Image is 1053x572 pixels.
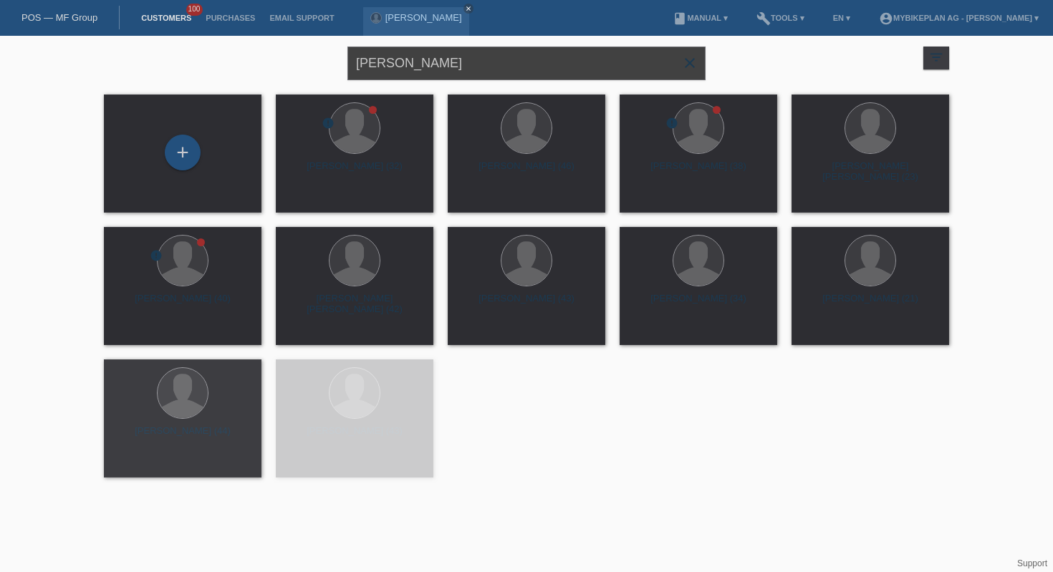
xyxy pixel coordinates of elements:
[631,293,766,316] div: [PERSON_NAME] (34)
[756,11,771,26] i: build
[287,293,422,316] div: [PERSON_NAME] [PERSON_NAME] (42)
[665,117,678,132] div: unconfirmed, pending
[879,11,893,26] i: account_circle
[134,14,198,22] a: Customers
[115,425,250,448] div: [PERSON_NAME] (44)
[465,5,472,12] i: close
[459,293,594,316] div: [PERSON_NAME] (43)
[665,117,678,130] i: error
[681,54,698,72] i: close
[803,293,938,316] div: [PERSON_NAME] (21)
[385,12,462,23] a: [PERSON_NAME]
[322,117,335,130] i: error
[115,293,250,316] div: [PERSON_NAME] (40)
[803,160,938,183] div: [PERSON_NAME] [PERSON_NAME] (23)
[347,47,706,80] input: Search...
[150,249,163,264] div: unconfirmed, pending
[21,12,97,23] a: POS — MF Group
[631,160,766,183] div: [PERSON_NAME] (38)
[262,14,341,22] a: Email Support
[186,4,203,16] span: 100
[665,14,735,22] a: bookManual ▾
[165,140,200,165] div: Add customer
[322,117,335,132] div: unconfirmed, pending
[673,11,687,26] i: book
[287,160,422,183] div: [PERSON_NAME] (32)
[826,14,857,22] a: EN ▾
[459,160,594,183] div: [PERSON_NAME] (46)
[928,49,944,65] i: filter_list
[198,14,262,22] a: Purchases
[287,425,422,448] div: [PERSON_NAME] (43)
[150,249,163,262] i: error
[749,14,812,22] a: buildTools ▾
[872,14,1046,22] a: account_circleMybikeplan AG - [PERSON_NAME] ▾
[463,4,473,14] a: close
[1017,558,1047,568] a: Support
